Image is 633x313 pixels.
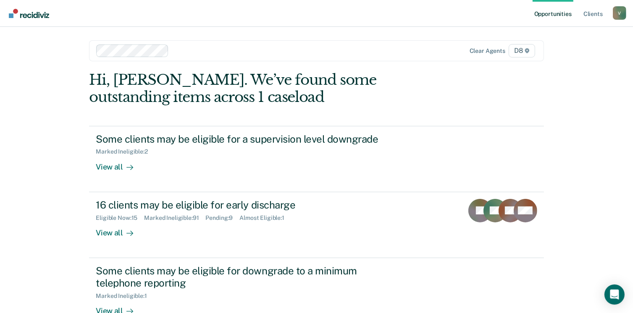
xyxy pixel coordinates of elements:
div: V [613,6,626,20]
div: Pending : 9 [206,214,240,222]
div: View all [96,155,143,172]
button: Profile dropdown button [613,6,626,20]
div: View all [96,221,143,237]
img: Recidiviz [9,9,49,18]
div: Some clients may be eligible for a supervision level downgrade [96,133,391,145]
div: Some clients may be eligible for downgrade to a minimum telephone reporting [96,265,391,289]
div: Eligible Now : 15 [96,214,144,222]
a: Some clients may be eligible for a supervision level downgradeMarked Ineligible:2View all [89,126,544,192]
div: 16 clients may be eligible for early discharge [96,199,391,211]
div: Open Intercom Messenger [604,284,625,305]
div: Hi, [PERSON_NAME]. We’ve found some outstanding items across 1 caseload [89,71,453,106]
a: 16 clients may be eligible for early dischargeEligible Now:15Marked Ineligible:91Pending:9Almost ... [89,192,544,258]
div: Almost Eligible : 1 [239,214,291,222]
div: Marked Ineligible : 91 [144,214,205,222]
div: Marked Ineligible : 2 [96,148,154,155]
span: D8 [509,44,535,57]
div: Marked Ineligible : 1 [96,292,153,300]
div: Clear agents [470,47,505,55]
